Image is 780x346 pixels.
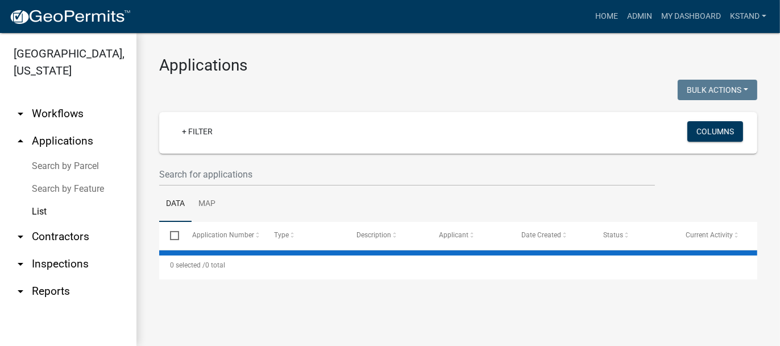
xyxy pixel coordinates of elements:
a: Home [591,6,623,27]
span: Type [274,231,289,239]
button: Columns [687,121,743,142]
span: Date Created [521,231,561,239]
i: arrow_drop_down [14,230,27,244]
i: arrow_drop_down [14,285,27,298]
h3: Applications [159,56,757,75]
datatable-header-cell: Select [159,222,181,249]
div: 0 total [159,251,757,279]
datatable-header-cell: Type [263,222,346,249]
span: Current Activity [686,231,733,239]
a: My Dashboard [657,6,725,27]
a: Map [192,186,222,223]
button: Bulk Actions [678,80,757,100]
span: Description [356,231,391,239]
datatable-header-cell: Application Number [181,222,263,249]
a: Data [159,186,192,223]
datatable-header-cell: Applicant [428,222,511,249]
a: kstand [725,6,771,27]
datatable-header-cell: Current Activity [675,222,757,249]
span: Status [604,231,624,239]
i: arrow_drop_up [14,134,27,148]
input: Search for applications [159,163,655,186]
datatable-header-cell: Date Created [511,222,593,249]
span: Applicant [439,231,468,239]
i: arrow_drop_down [14,107,27,121]
a: + Filter [173,121,222,142]
span: Application Number [192,231,254,239]
i: arrow_drop_down [14,257,27,271]
span: 0 selected / [170,261,205,269]
a: Admin [623,6,657,27]
datatable-header-cell: Status [592,222,675,249]
datatable-header-cell: Description [346,222,428,249]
